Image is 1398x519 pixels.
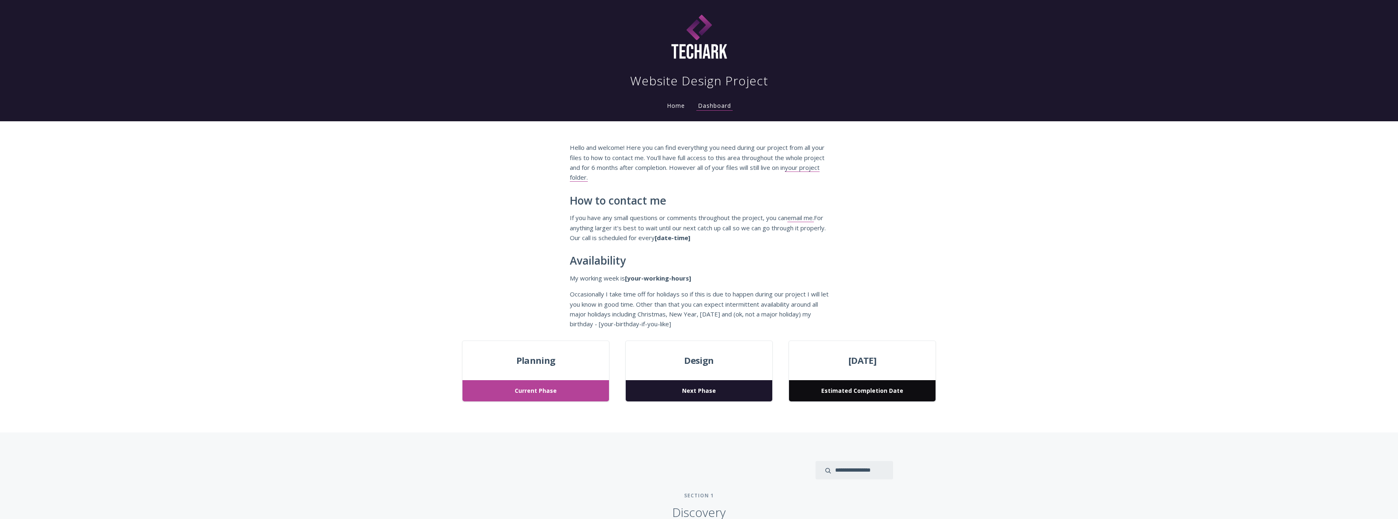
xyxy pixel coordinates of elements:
span: [DATE] [789,353,935,368]
span: Design [626,353,772,368]
a: Dashboard [696,102,733,111]
span: Planning [462,353,609,368]
p: My working week is [570,273,829,283]
input: search input [816,461,893,479]
span: Current Phase [462,380,609,402]
p: Occasionally I take time off for holidays so if this is due to happen during our project I will l... [570,289,829,329]
a: email me. [787,214,814,222]
span: Estimated Completion Date [789,380,935,402]
strong: [date-time] [655,234,690,242]
p: If you have any small questions or comments throughout the project, you can For anything larger i... [570,213,829,243]
h2: How to contact me [570,195,829,207]
p: Hello and welcome! Here you can find everything you need during our project from all your files t... [570,143,829,183]
span: Next Phase [626,380,772,402]
a: Home [665,102,687,109]
h1: Website Design Project [630,73,768,89]
strong: [your-working-hours] [625,274,691,282]
h2: Availability [570,255,829,267]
